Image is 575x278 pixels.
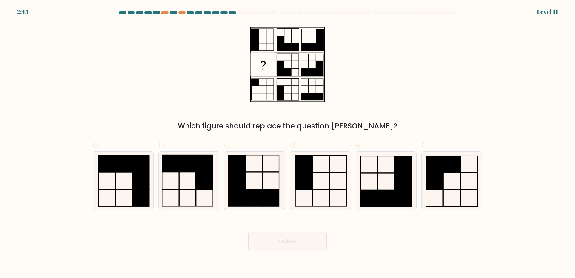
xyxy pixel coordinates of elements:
span: c. [224,139,231,151]
span: a. [93,139,100,151]
div: Which figure should replace the question [PERSON_NAME]? [96,121,479,131]
button: Next [248,232,327,251]
span: e. [356,139,362,151]
span: f. [421,139,426,151]
div: 2:45 [17,7,29,16]
div: Level 11 [537,7,558,16]
span: d. [290,139,297,151]
span: b. [158,139,166,151]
